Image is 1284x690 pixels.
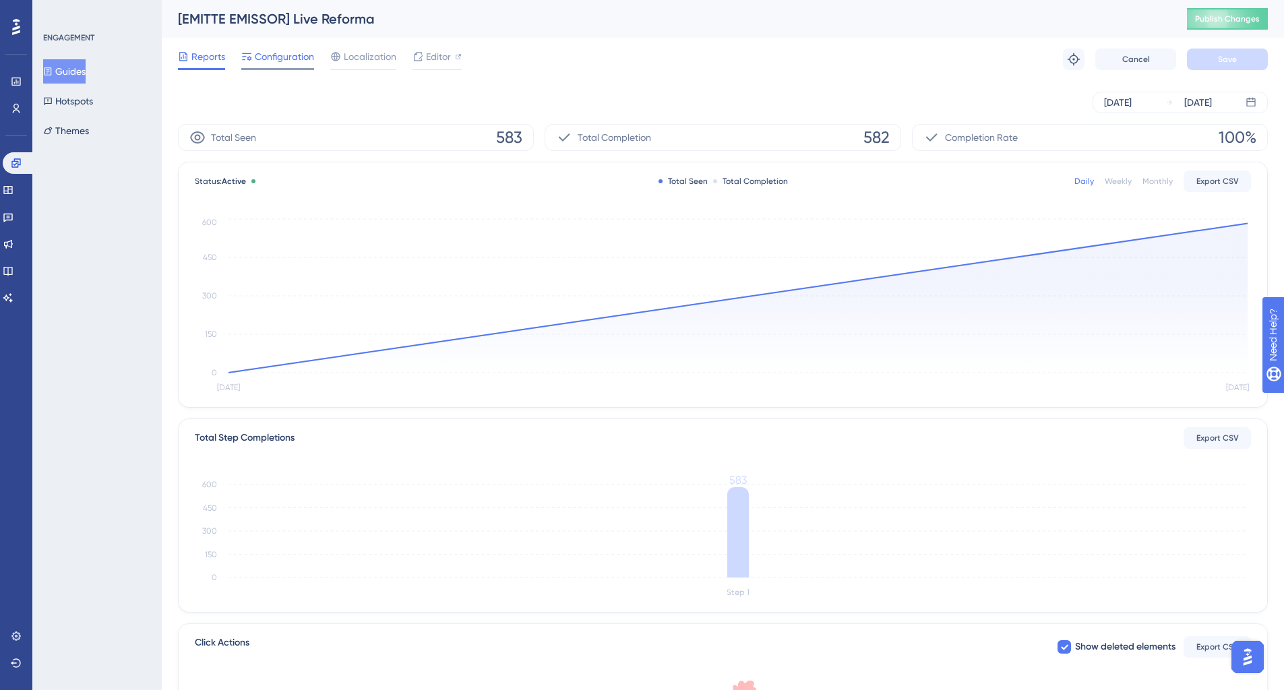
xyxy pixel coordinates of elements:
[1074,176,1094,187] div: Daily
[1196,176,1239,187] span: Export CSV
[1196,433,1239,443] span: Export CSV
[1095,49,1176,70] button: Cancel
[1105,176,1132,187] div: Weekly
[212,573,217,582] tspan: 0
[1219,127,1256,148] span: 100%
[1184,170,1251,192] button: Export CSV
[727,588,750,597] tspan: Step 1
[212,368,217,377] tspan: 0
[43,89,93,113] button: Hotspots
[191,49,225,65] span: Reports
[203,503,217,513] tspan: 450
[1227,637,1268,677] iframe: UserGuiding AI Assistant Launcher
[863,127,890,148] span: 582
[211,129,256,146] span: Total Seen
[1104,94,1132,111] div: [DATE]
[426,49,451,65] span: Editor
[202,291,217,301] tspan: 300
[1218,54,1237,65] span: Save
[344,49,396,65] span: Localization
[217,383,240,392] tspan: [DATE]
[222,177,246,186] span: Active
[203,253,217,262] tspan: 450
[1196,641,1239,652] span: Export CSV
[205,550,217,559] tspan: 150
[202,526,217,536] tspan: 300
[202,480,217,489] tspan: 600
[255,49,314,65] span: Configuration
[496,127,522,148] span: 583
[729,474,747,487] tspan: 583
[1226,383,1249,392] tspan: [DATE]
[1122,54,1150,65] span: Cancel
[1195,13,1260,24] span: Publish Changes
[195,635,249,659] span: Click Actions
[43,59,86,84] button: Guides
[195,176,246,187] span: Status:
[178,9,1153,28] div: [EMITTE EMISSOR] Live Reforma
[43,32,94,43] div: ENGAGEMENT
[43,119,89,143] button: Themes
[1184,427,1251,449] button: Export CSV
[202,218,217,227] tspan: 600
[1142,176,1173,187] div: Monthly
[1075,639,1175,655] span: Show deleted elements
[205,330,217,339] tspan: 150
[1187,49,1268,70] button: Save
[1187,8,1268,30] button: Publish Changes
[578,129,651,146] span: Total Completion
[1184,94,1212,111] div: [DATE]
[945,129,1018,146] span: Completion Rate
[32,3,84,20] span: Need Help?
[713,176,788,187] div: Total Completion
[659,176,708,187] div: Total Seen
[1184,636,1251,658] button: Export CSV
[195,430,295,446] div: Total Step Completions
